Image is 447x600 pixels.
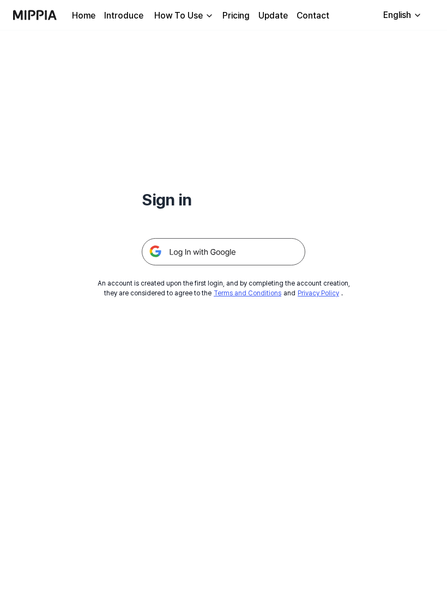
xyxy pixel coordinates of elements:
h1: Sign in [142,187,305,212]
img: down [205,11,214,20]
div: English [381,9,413,22]
a: Terms and Conditions [214,289,281,297]
a: Update [258,9,288,22]
a: Privacy Policy [298,289,339,297]
a: Introduce [104,9,143,22]
img: 구글 로그인 버튼 [142,238,305,265]
a: Contact [297,9,329,22]
a: Home [72,9,95,22]
button: English [374,4,428,26]
button: How To Use [152,9,214,22]
div: An account is created upon the first login, and by completing the account creation, they are cons... [98,278,350,298]
div: How To Use [152,9,205,22]
a: Pricing [222,9,250,22]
